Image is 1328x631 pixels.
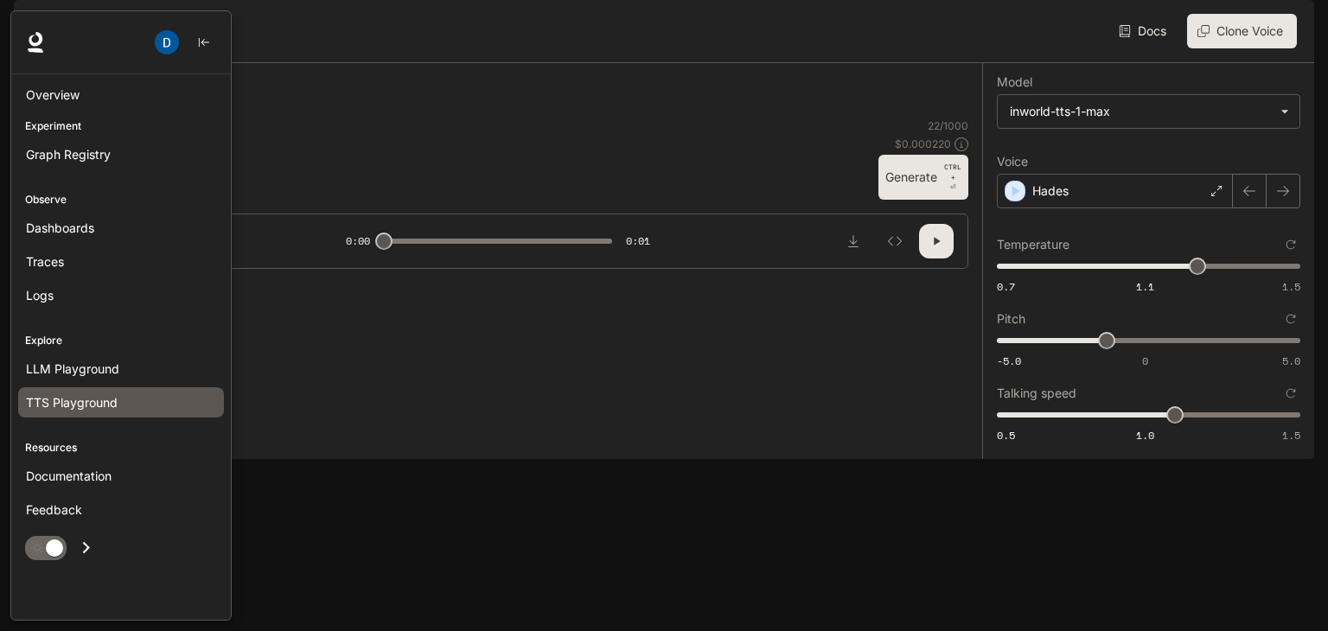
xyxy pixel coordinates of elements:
[26,252,64,271] span: Traces
[997,279,1015,294] span: 0.7
[997,313,1025,325] p: Pitch
[18,139,224,169] a: Graph Registry
[997,76,1032,88] p: Model
[836,224,871,258] button: Download audio
[155,30,179,54] img: User avatar
[150,25,184,60] button: User avatar
[26,360,119,378] span: LLM Playground
[1281,235,1300,254] button: Reset to default
[18,246,224,277] a: Traces
[626,233,650,250] span: 0:01
[997,387,1076,399] p: Talking speed
[878,155,968,200] button: GenerateCTRL +⏎
[11,192,231,207] p: Observe
[18,280,224,310] a: Logs
[26,286,54,304] span: Logs
[18,387,224,417] a: TTS Playground
[1281,309,1300,328] button: Reset to default
[944,162,961,182] p: CTRL +
[346,233,370,250] span: 0:00
[928,118,968,133] p: 22 / 1000
[1282,428,1300,443] span: 1.5
[11,118,231,134] p: Experiment
[1187,14,1297,48] button: Clone Voice
[1282,279,1300,294] span: 1.5
[1142,354,1148,368] span: 0
[18,80,224,110] a: Overview
[1032,182,1069,200] p: Hades
[997,239,1069,251] p: Temperature
[997,428,1015,443] span: 0.5
[895,137,951,151] p: $ 0.000220
[26,145,111,163] span: Graph Registry
[26,86,80,104] span: Overview
[944,162,961,193] p: ⏎
[997,156,1028,168] p: Voice
[26,219,94,237] span: Dashboards
[11,333,231,348] p: Explore
[1282,354,1300,368] span: 5.0
[18,354,224,384] a: LLM Playground
[11,440,231,456] p: Resources
[1136,428,1154,443] span: 1.0
[878,224,912,258] button: Inspect
[1010,103,1272,120] div: inworld-tts-1-max
[997,354,1021,368] span: -5.0
[26,393,118,411] span: TTS Playground
[1115,14,1173,48] a: Docs
[1281,384,1300,403] button: Reset to default
[1136,279,1154,294] span: 1.1
[18,213,224,243] a: Dashboards
[998,95,1299,128] div: inworld-tts-1-max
